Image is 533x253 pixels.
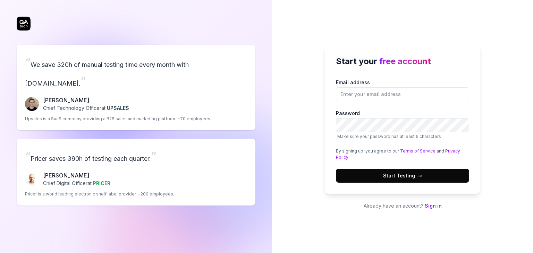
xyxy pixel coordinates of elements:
p: We save 320h of manual testing time every month with [DOMAIN_NAME]. [25,53,247,90]
a: Terms of Service [400,148,435,154]
p: [PERSON_NAME] [43,96,129,104]
h2: Start your [336,55,469,68]
span: free account [379,56,431,66]
a: Sign in [425,203,442,209]
span: “ [25,55,31,70]
img: Fredrik Seidl [25,97,39,111]
p: Chief Technology Officer at [43,104,129,112]
label: Password [336,110,469,140]
p: [PERSON_NAME] [43,171,110,180]
span: → [418,172,422,179]
span: ” [151,149,156,164]
label: Email address [336,79,469,101]
a: “We save 320h of manual testing time every month with [DOMAIN_NAME].”Fredrik Seidl[PERSON_NAME]Ch... [17,45,255,130]
button: Start Testing→ [336,169,469,183]
span: ” [81,73,86,89]
p: Pricer saves 390h of testing each quarter. [25,147,247,166]
a: Privacy Policy [336,148,460,160]
p: Upsales is a SaaS company providing a B2B sales and marketing platform. ~70 employees. [25,116,211,122]
input: Email address [336,87,469,101]
div: By signing up, you agree to our and [336,148,469,160]
span: “ [25,149,31,164]
span: Start Testing [383,172,422,179]
img: Chris Chalkitis [25,172,39,186]
span: UPSALES [107,105,129,111]
a: “Pricer saves 390h of testing each quarter.”Chris Chalkitis[PERSON_NAME]Chief Digital Officerat P... [17,139,255,206]
span: Make sure your password has at least 6 characters [337,134,441,139]
input: PasswordMake sure your password has at least 6 characters [336,118,469,132]
p: Pricer is a world leading electronic shelf label provider. ~200 employees. [25,191,174,197]
span: PRICER [93,180,110,186]
p: Chief Digital Officer at [43,180,110,187]
p: Already have an account? [325,202,480,209]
